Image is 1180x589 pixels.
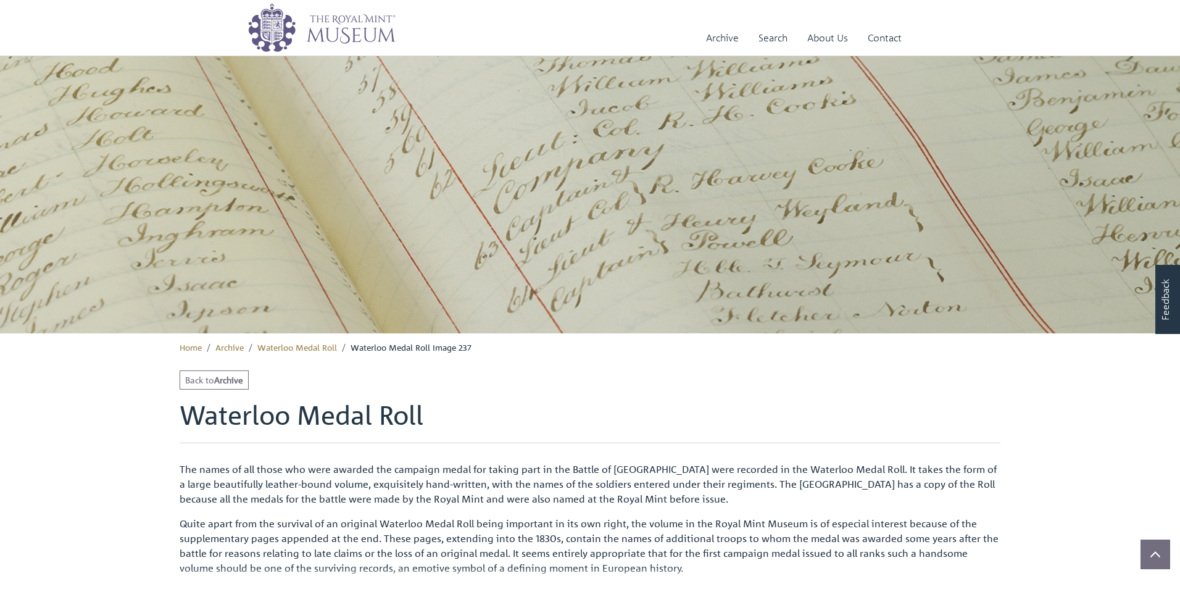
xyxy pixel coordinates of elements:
[1141,540,1170,569] button: Scroll to top
[214,374,243,385] strong: Archive
[758,20,787,56] a: Search
[180,399,1000,443] h1: Waterloo Medal Roll
[868,20,902,56] a: Contact
[706,20,739,56] a: Archive
[351,341,472,353] span: Waterloo Medal Roll Image 237
[180,341,202,353] a: Home
[257,341,337,353] a: Waterloo Medal Roll
[180,370,249,390] a: Back toArchive
[1155,265,1180,334] a: Would you like to provide feedback?
[807,20,848,56] a: About Us
[180,517,999,574] span: Quite apart from the survival of an original Waterloo Medal Roll being important in its own right...
[1157,280,1172,321] span: Feedback
[215,341,244,353] a: Archive
[247,3,396,52] img: logo_wide.png
[180,463,997,505] span: The names of all those who were awarded the campaign medal for taking part in the Battle of [GEOG...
